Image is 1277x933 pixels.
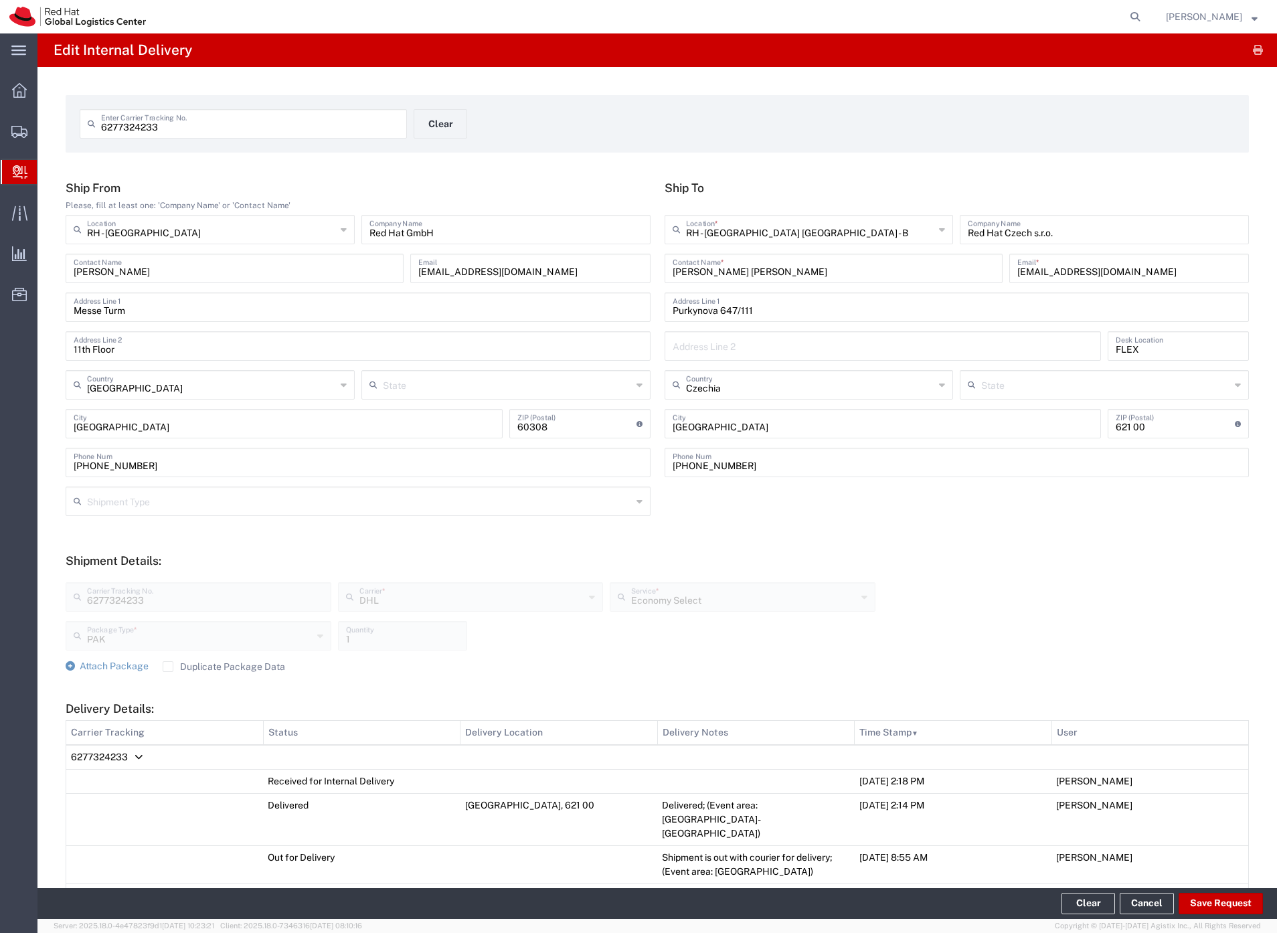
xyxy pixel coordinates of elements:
td: [DATE] 8:55 AM [855,883,1052,908]
span: [DATE] 10:23:21 [162,922,214,930]
th: User [1051,720,1249,745]
td: Received for Internal Delivery [263,769,460,793]
td: [DATE] 2:18 PM [855,769,1052,793]
span: [DATE] 08:10:16 [310,922,362,930]
td: Delivered [263,793,460,845]
button: Clear [1061,893,1115,914]
td: [PERSON_NAME] [1051,769,1249,793]
td: [DATE] 8:55 AM [855,845,1052,883]
th: Delivery Location [460,720,658,745]
span: Filip Lizuch [1166,9,1242,24]
th: Status [263,720,460,745]
span: Copyright © [DATE]-[DATE] Agistix Inc., All Rights Reserved [1055,920,1261,932]
button: [PERSON_NAME] [1165,9,1258,25]
img: logo [9,7,146,27]
td: [PERSON_NAME] [1051,793,1249,845]
h5: Delivery Details: [66,701,1249,715]
label: Duplicate Package Data [163,661,285,672]
a: Cancel [1120,893,1174,914]
td: [GEOGRAPHIC_DATA], 621 00 [460,793,658,845]
td: Delivered; (Event area: [GEOGRAPHIC_DATA]-[GEOGRAPHIC_DATA]) [657,793,855,845]
td: Carrier Code: AJ - Tendered for Delivery [657,883,855,908]
th: Carrier Tracking [66,720,264,745]
h5: Ship To [665,181,1250,195]
td: [GEOGRAPHIC_DATA] [460,883,658,908]
th: Time Stamp [855,720,1052,745]
td: [PERSON_NAME] [1051,845,1249,883]
h5: Ship From [66,181,651,195]
div: Please, fill at least one: 'Company Name' or 'Contact Name' [66,199,651,211]
h4: Edit Internal Delivery [54,33,192,67]
td: Out for Delivery [263,883,460,908]
h5: Shipment Details: [66,554,1249,568]
td: Agistix Services [1051,883,1249,908]
td: Out for Delivery [263,845,460,883]
span: Attach Package [80,661,149,671]
button: Save Request [1179,893,1263,914]
td: Shipment is out with courier for delivery; (Event area: [GEOGRAPHIC_DATA]) [657,845,855,883]
span: Server: 2025.18.0-4e47823f9d1 [54,922,214,930]
span: Client: 2025.18.0-7346316 [220,922,362,930]
button: Clear [414,109,467,139]
td: [DATE] 2:14 PM [855,793,1052,845]
span: 6277324233 [71,752,128,762]
th: Delivery Notes [657,720,855,745]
